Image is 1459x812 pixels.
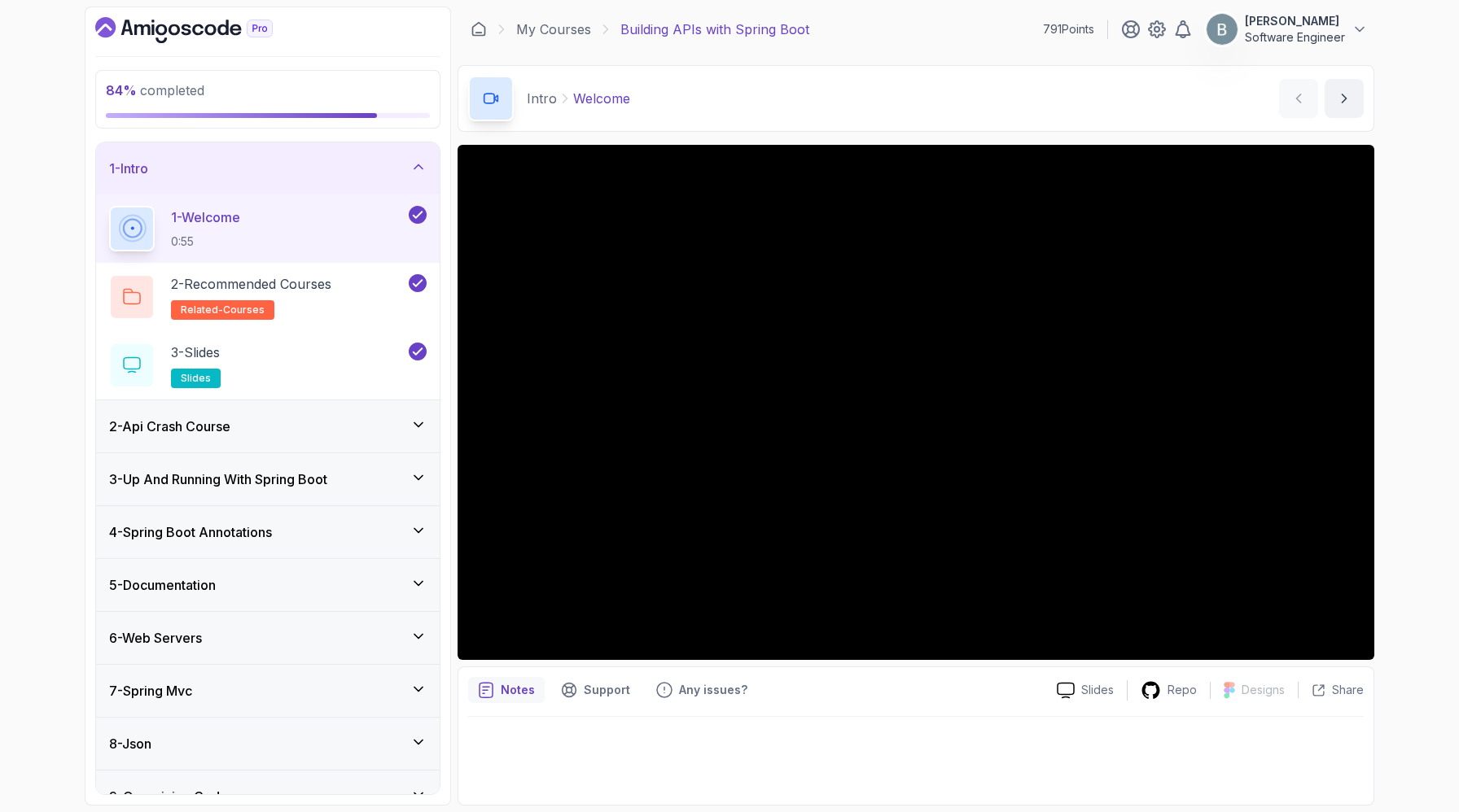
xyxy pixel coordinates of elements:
h3: 5 - Documentation [109,575,216,595]
span: 84 % [106,82,137,98]
p: Software Engineer [1245,29,1345,46]
button: 8-Json [96,718,440,770]
span: slides [181,372,211,385]
p: 3 - Slides [171,343,220,362]
span: related-courses [181,303,265,317]
button: previous content [1279,79,1318,118]
h3: 1 - Intro [109,159,148,178]
button: 5-Documentation [96,559,440,611]
iframe: chat widget [1391,747,1443,796]
button: Feedback button [646,677,757,703]
p: 2 - Recommended Courses [171,274,331,294]
button: next content [1325,79,1364,118]
a: Dashboard [471,21,487,37]
p: Notes [501,682,535,698]
span: completed [106,82,204,98]
button: Support button [551,677,640,703]
button: user profile image[PERSON_NAME]Software Engineer [1206,13,1368,46]
a: Dashboard [95,17,310,43]
p: Intro [527,89,557,108]
img: user profile image [1207,14,1238,45]
button: 1-Welcome0:55 [109,206,427,251]
button: 3-Up And Running With Spring Boot [96,453,440,505]
a: My Courses [516,20,591,39]
p: Any issues? [679,682,747,698]
button: 2-Api Crash Course [96,400,440,452]
p: Building APIs with Spring Boot [620,20,809,39]
iframe: 1 - Hi [458,145,1374,660]
button: 1-Intro [96,142,440,194]
button: 2-Recommended Coursesrelated-courses [109,274,427,320]
h3: 6 - Web Servers [109,628,202,648]
button: notes button [468,677,545,703]
h3: 8 - Json [109,734,151,753]
h3: 3 - Up And Running With Spring Boot [109,469,327,489]
p: 791 Points [1043,21,1094,37]
a: Slides [1044,682,1127,699]
h3: 2 - Api Crash Course [109,417,230,436]
iframe: chat widget [1150,400,1443,739]
p: Slides [1081,682,1114,698]
h3: 9 - Organizing Code [109,787,228,806]
h3: 4 - Spring Boot Annotations [109,522,272,542]
h3: 7 - Spring Mvc [109,681,192,701]
p: 1 - Welcome [171,207,240,227]
button: 6-Web Servers [96,612,440,664]
button: 3-Slidesslides [109,343,427,388]
p: Support [584,682,630,698]
p: 0:55 [171,234,240,250]
button: 4-Spring Boot Annotations [96,506,440,558]
a: Repo [1128,680,1210,701]
p: [PERSON_NAME] [1245,13,1345,29]
button: 7-Spring Mvc [96,665,440,717]
p: Welcome [573,89,630,108]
